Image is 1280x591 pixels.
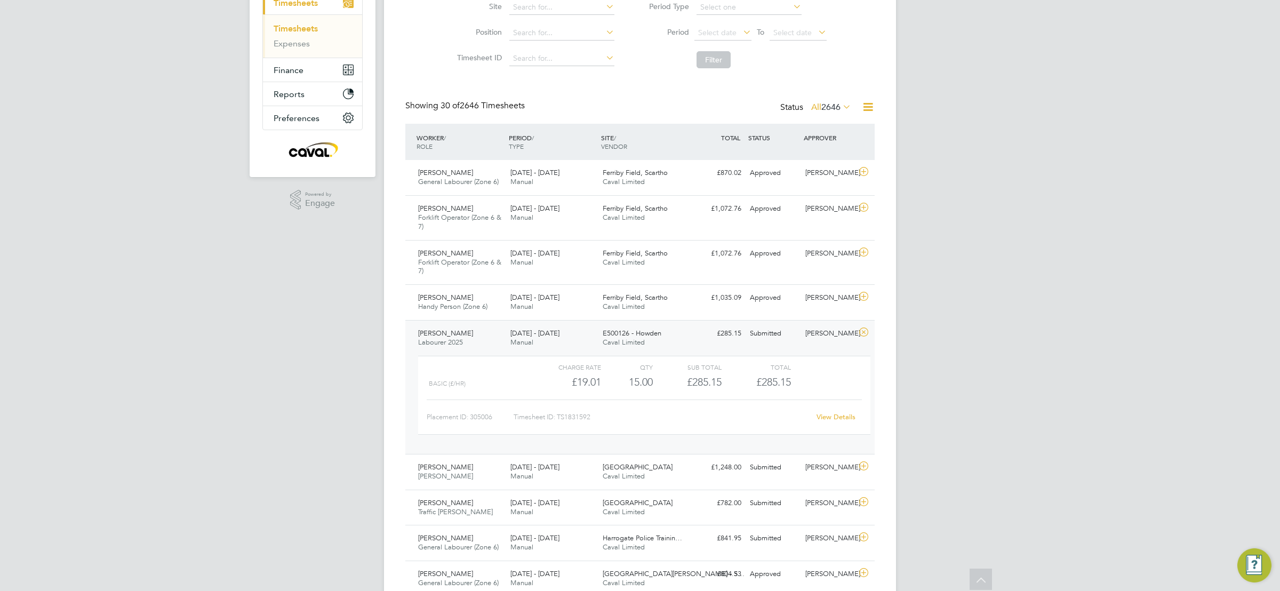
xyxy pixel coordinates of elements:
[305,190,335,199] span: Powered by
[746,459,801,476] div: Submitted
[773,28,812,37] span: Select date
[603,498,673,507] span: [GEOGRAPHIC_DATA]
[746,325,801,342] div: Submitted
[418,569,473,578] span: [PERSON_NAME]
[454,2,502,11] label: Site
[603,177,645,186] span: Caval Limited
[653,373,722,391] div: £285.15
[746,289,801,307] div: Approved
[418,507,493,516] span: Traffic [PERSON_NAME]
[263,58,362,82] button: Finance
[509,51,614,66] input: Search for...
[510,168,559,177] span: [DATE] - [DATE]
[601,373,653,391] div: 15.00
[418,204,473,213] span: [PERSON_NAME]
[1237,548,1271,582] button: Engage Resource Center
[414,128,506,156] div: WORKER
[780,100,853,115] div: Status
[510,338,533,347] span: Manual
[510,507,533,516] span: Manual
[510,578,533,587] span: Manual
[532,373,601,391] div: £19.01
[722,361,790,373] div: Total
[274,65,303,75] span: Finance
[801,200,857,218] div: [PERSON_NAME]
[418,533,473,542] span: [PERSON_NAME]
[441,100,460,111] span: 30 of
[514,409,810,426] div: Timesheet ID: TS1831592
[263,82,362,106] button: Reports
[506,128,598,156] div: PERIOD
[263,106,362,130] button: Preferences
[817,412,855,421] a: View Details
[746,128,801,147] div: STATUS
[603,472,645,481] span: Caval Limited
[510,204,559,213] span: [DATE] - [DATE]
[603,249,668,258] span: Ferriby Field, Scartho
[641,2,689,11] label: Period Type
[454,53,502,62] label: Timesheet ID
[756,376,791,388] span: £285.15
[690,200,746,218] div: £1,072.76
[603,293,668,302] span: Ferriby Field, Scartho
[821,102,841,113] span: 2646
[510,329,559,338] span: [DATE] - [DATE]
[697,51,731,68] button: Filter
[801,289,857,307] div: [PERSON_NAME]
[690,164,746,182] div: £870.02
[746,494,801,512] div: Submitted
[510,569,559,578] span: [DATE] - [DATE]
[801,325,857,342] div: [PERSON_NAME]
[746,530,801,547] div: Submitted
[418,338,463,347] span: Labourer 2025
[510,302,533,311] span: Manual
[418,542,499,552] span: General Labourer (Zone 6)
[509,26,614,41] input: Search for...
[290,190,335,210] a: Powered byEngage
[418,213,501,231] span: Forklift Operator (Zone 6 & 7)
[510,258,533,267] span: Manual
[603,213,645,222] span: Caval Limited
[532,361,601,373] div: Charge rate
[598,128,691,156] div: SITE
[510,249,559,258] span: [DATE] - [DATE]
[417,142,433,150] span: ROLE
[603,462,673,472] span: [GEOGRAPHIC_DATA]
[510,213,533,222] span: Manual
[603,578,645,587] span: Caval Limited
[601,142,627,150] span: VENDOR
[690,325,746,342] div: £285.15
[510,293,559,302] span: [DATE] - [DATE]
[746,164,801,182] div: Approved
[801,459,857,476] div: [PERSON_NAME]
[418,293,473,302] span: [PERSON_NAME]
[603,542,645,552] span: Caval Limited
[746,565,801,583] div: Approved
[418,177,499,186] span: General Labourer (Zone 6)
[746,245,801,262] div: Approved
[641,27,689,37] label: Period
[603,569,745,578] span: [GEOGRAPHIC_DATA][PERSON_NAME] - S…
[690,245,746,262] div: £1,072.76
[418,258,501,276] span: Forklift Operator (Zone 6 & 7)
[698,28,737,37] span: Select date
[690,565,746,583] div: £804.53
[263,14,362,58] div: Timesheets
[509,142,524,150] span: TYPE
[418,302,487,311] span: Handy Person (Zone 6)
[454,27,502,37] label: Position
[418,249,473,258] span: [PERSON_NAME]
[418,472,473,481] span: [PERSON_NAME]
[603,168,668,177] span: Ferriby Field, Scartho
[801,128,857,147] div: APPROVER
[510,472,533,481] span: Manual
[510,462,559,472] span: [DATE] - [DATE]
[801,494,857,512] div: [PERSON_NAME]
[444,133,446,142] span: /
[510,177,533,186] span: Manual
[305,199,335,208] span: Engage
[603,302,645,311] span: Caval Limited
[418,578,499,587] span: General Labourer (Zone 6)
[418,462,473,472] span: [PERSON_NAME]
[274,38,310,49] a: Expenses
